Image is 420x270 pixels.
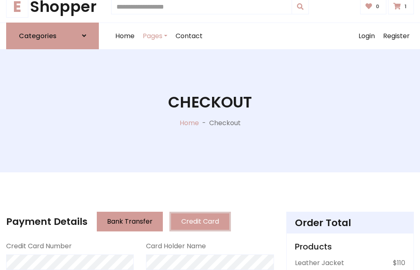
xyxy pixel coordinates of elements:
[374,3,381,10] span: 0
[379,23,414,49] a: Register
[171,23,207,49] a: Contact
[402,3,409,10] span: 1
[6,241,72,251] label: Credit Card Number
[295,242,405,252] h5: Products
[19,32,57,40] h6: Categories
[97,212,163,231] button: Bank Transfer
[111,23,139,49] a: Home
[295,258,344,268] p: Leather Jacket
[169,212,231,231] button: Credit Card
[393,258,405,268] p: $110
[180,118,199,128] a: Home
[6,216,87,227] h4: Payment Details
[199,118,209,128] p: -
[295,217,405,229] h4: Order Total
[209,118,241,128] p: Checkout
[146,241,206,251] label: Card Holder Name
[139,23,171,49] a: Pages
[354,23,379,49] a: Login
[168,93,252,112] h1: Checkout
[6,23,99,49] a: Categories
